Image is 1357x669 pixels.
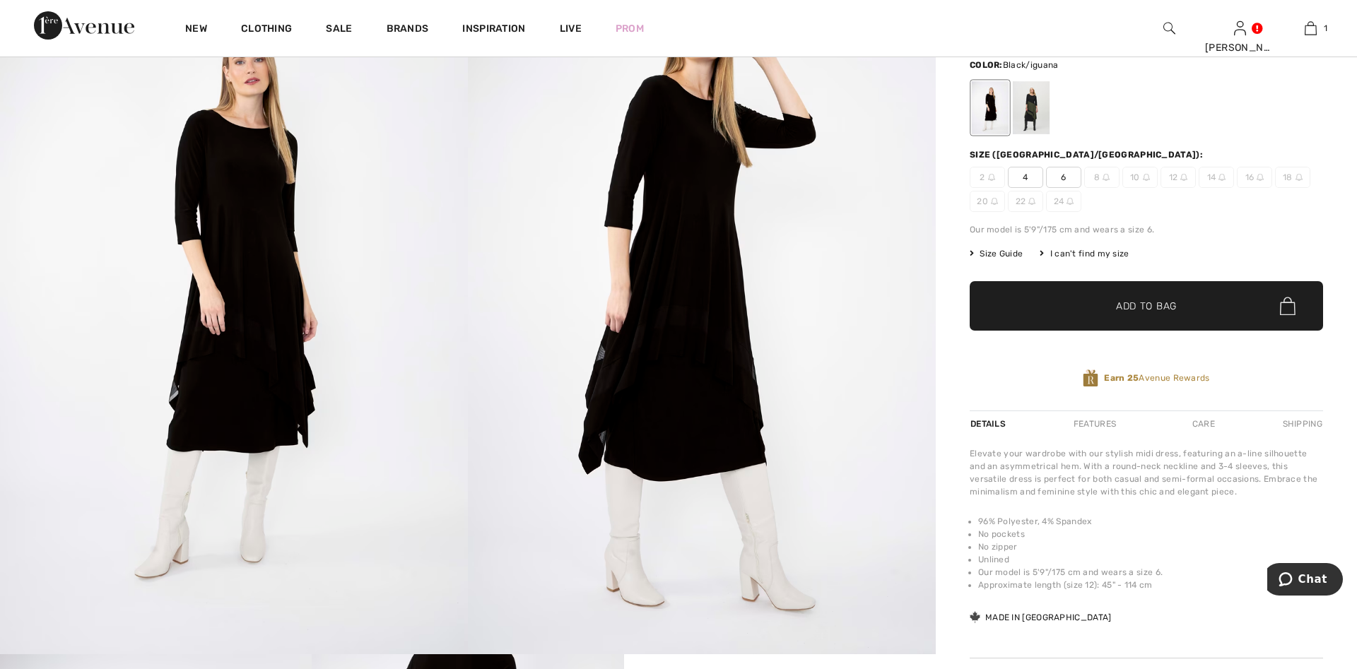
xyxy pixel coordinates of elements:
img: ring-m.svg [991,198,998,205]
div: I can't find my size [1040,247,1129,260]
a: Sign In [1234,21,1246,35]
div: Details [970,411,1009,437]
img: ring-m.svg [1103,174,1110,181]
img: ring-m.svg [1218,174,1226,181]
span: Add to Bag [1116,299,1177,314]
span: 1 [1324,22,1327,35]
img: ring-m.svg [1143,174,1150,181]
li: No pockets [978,528,1323,540]
img: ring-m.svg [988,174,995,181]
div: Size ([GEOGRAPHIC_DATA]/[GEOGRAPHIC_DATA]): [970,148,1206,161]
div: Care [1180,411,1227,437]
li: Approximate length (size 12): 45" - 114 cm [978,579,1323,591]
img: My Info [1234,20,1246,37]
img: search the website [1163,20,1175,37]
span: 6 [1046,167,1081,188]
div: Elevate your wardrobe with our stylish midi dress, featuring an a-line silhouette and an asymmetr... [970,447,1323,498]
span: 2 [970,167,1005,188]
div: Shipping [1279,411,1323,437]
strong: Earn 25 [1104,373,1139,383]
a: Brands [387,23,429,37]
img: ring-m.svg [1180,174,1187,181]
li: Our model is 5'9"/175 cm and wears a size 6. [978,566,1323,579]
div: [PERSON_NAME] [1205,40,1274,55]
a: Prom [616,21,644,36]
img: ring-m.svg [1028,198,1035,205]
button: Add to Bag [970,281,1323,331]
span: 14 [1199,167,1234,188]
img: 1ère Avenue [34,11,134,40]
span: 4 [1008,167,1043,188]
span: 24 [1046,191,1081,212]
a: 1 [1276,20,1345,37]
li: Unlined [978,553,1323,566]
span: 10 [1122,167,1158,188]
a: New [185,23,207,37]
a: Clothing [241,23,292,37]
img: ring-m.svg [1296,174,1303,181]
a: Sale [326,23,352,37]
iframe: Opens a widget where you can chat to one of our agents [1267,563,1343,598]
div: Black/iguana [1013,81,1050,134]
img: Bag.svg [1280,297,1296,315]
span: Inspiration [462,23,525,37]
span: 22 [1008,191,1043,212]
img: ring-m.svg [1067,198,1074,205]
span: Size Guide [970,247,1023,260]
img: ring-m.svg [1257,174,1264,181]
span: Black/iguana [1003,60,1059,70]
span: 16 [1237,167,1272,188]
span: 18 [1275,167,1310,188]
img: My Bag [1305,20,1317,37]
li: No zipper [978,540,1323,553]
span: 8 [1084,167,1120,188]
span: Color: [970,60,1003,70]
li: 96% Polyester, 4% Spandex [978,515,1323,528]
span: Avenue Rewards [1104,372,1209,384]
div: Made in [GEOGRAPHIC_DATA] [970,611,1112,624]
span: 12 [1161,167,1196,188]
div: Black [972,81,1009,134]
div: Our model is 5'9"/175 cm and wears a size 6. [970,223,1323,236]
span: 20 [970,191,1005,212]
img: Avenue Rewards [1083,369,1098,388]
div: Features [1062,411,1128,437]
a: Live [560,21,582,36]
